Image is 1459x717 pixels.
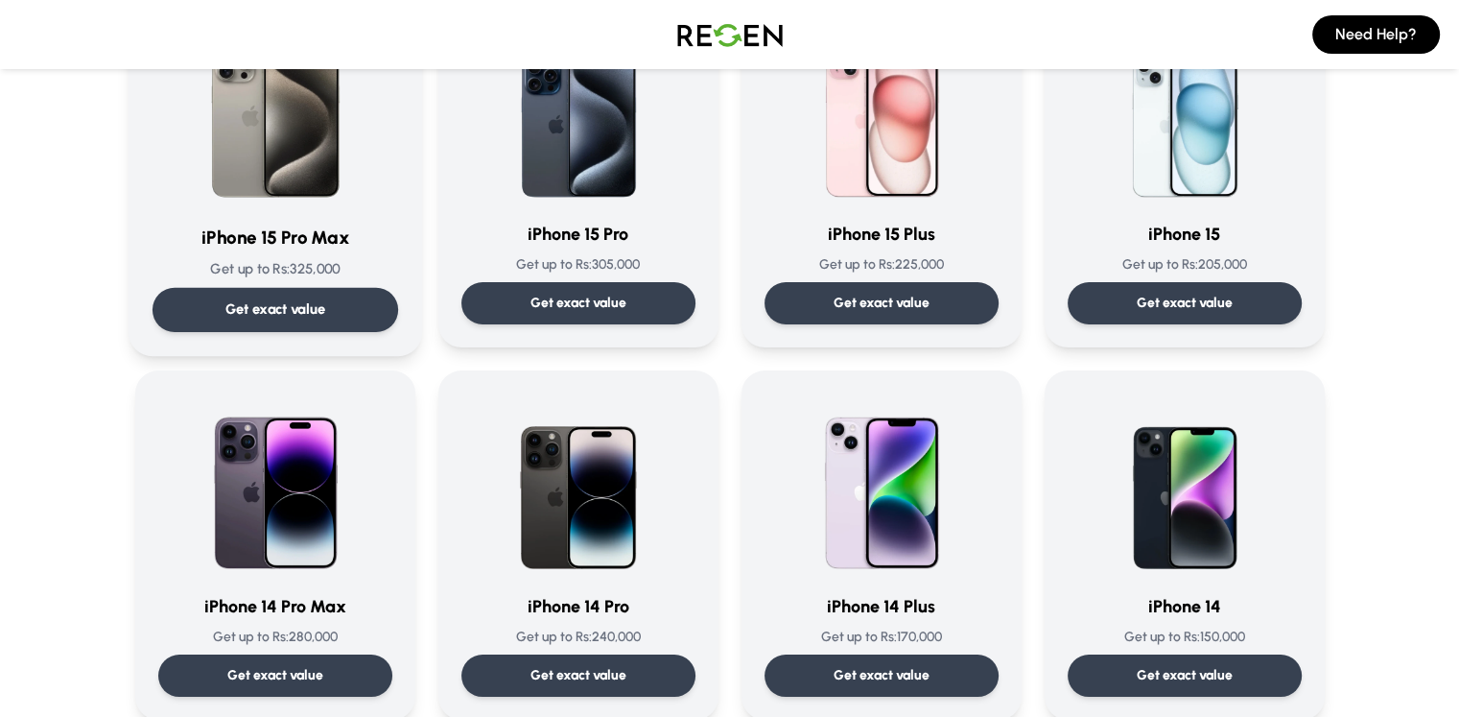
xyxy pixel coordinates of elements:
p: Get up to Rs: 325,000 [152,259,397,279]
img: iPhone 14 Plus [789,394,974,578]
h3: iPhone 14 Pro Max [158,593,392,620]
p: Get up to Rs: 170,000 [765,628,999,647]
img: iPhone 15 Plus [789,21,974,205]
p: Get up to Rs: 305,000 [461,255,695,275]
h3: iPhone 15 [1068,221,1302,248]
p: Get up to Rs: 240,000 [461,628,695,647]
h3: iPhone 14 Pro [461,593,695,620]
p: Get up to Rs: 225,000 [765,255,999,275]
p: Get exact value [1137,666,1233,685]
p: Get up to Rs: 280,000 [158,628,392,647]
h3: iPhone 14 [1068,593,1302,620]
p: Get up to Rs: 205,000 [1068,255,1302,275]
img: iPhone 15 Pro Max [178,13,372,207]
p: Get exact value [1137,294,1233,313]
img: Logo [663,8,797,61]
button: Need Help? [1312,15,1440,54]
h3: iPhone 15 Plus [765,221,999,248]
img: iPhone 14 Pro Max [183,394,367,578]
p: Get exact value [834,666,930,685]
p: Get exact value [530,666,626,685]
h3: iPhone 14 Plus [765,593,999,620]
h3: iPhone 15 Pro Max [152,224,397,251]
p: Get exact value [530,294,626,313]
p: Get exact value [224,299,325,320]
img: iPhone 15 Pro [486,21,671,205]
img: iPhone 14 [1093,394,1277,578]
p: Get exact value [227,666,323,685]
img: iPhone 14 Pro [486,394,671,578]
img: iPhone 15 [1093,21,1277,205]
p: Get exact value [834,294,930,313]
h3: iPhone 15 Pro [461,221,695,248]
p: Get up to Rs: 150,000 [1068,628,1302,647]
